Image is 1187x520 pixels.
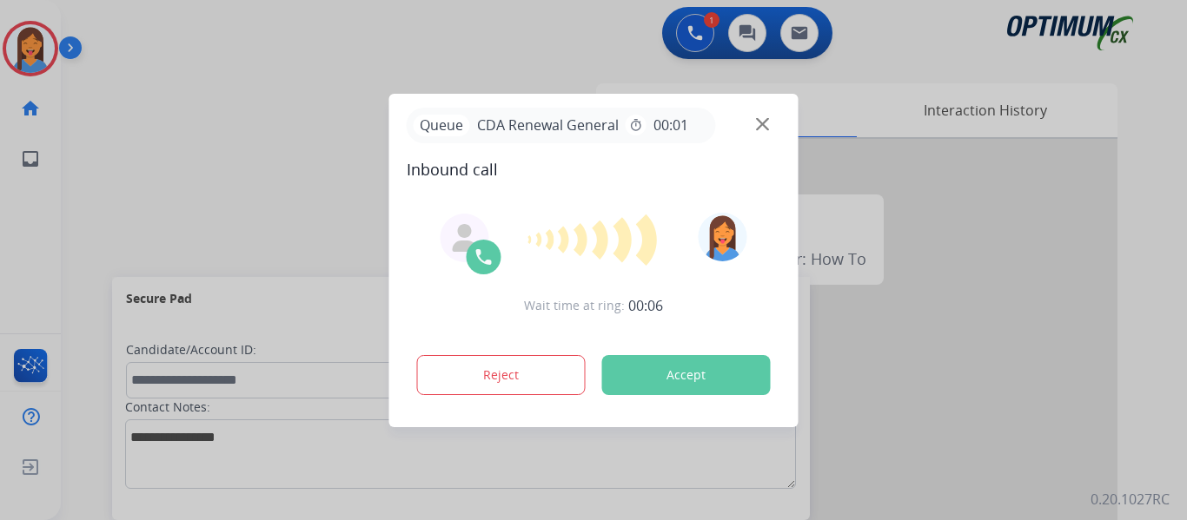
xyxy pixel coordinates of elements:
p: Queue [414,115,470,136]
span: CDA Renewal General [470,115,626,135]
img: close-button [756,117,769,130]
img: agent-avatar [451,224,479,252]
span: 00:01 [653,115,688,135]
span: 00:06 [628,295,663,316]
button: Reject [417,355,586,395]
span: Inbound call [407,157,781,181]
span: Wait time at ring: [524,297,625,314]
img: call-icon [474,247,494,267]
p: 0.20.1027RC [1091,489,1170,510]
button: Accept [602,355,771,395]
mat-icon: timer [629,118,643,132]
img: avatar [698,213,746,261]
